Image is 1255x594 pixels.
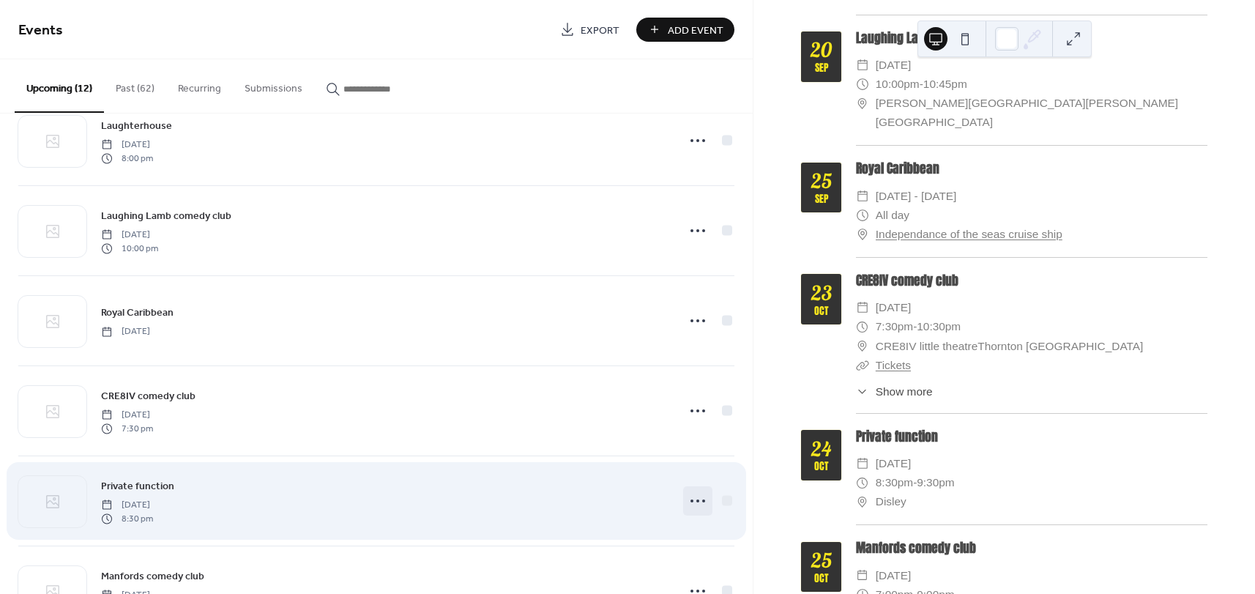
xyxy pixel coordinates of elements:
span: [DATE] [876,56,911,75]
div: ​ [856,337,869,356]
span: 7:30pm [876,317,913,336]
div: ​ [856,94,869,113]
div: ​ [856,356,869,375]
span: [DATE] [101,409,153,422]
div: Sep [815,194,828,204]
span: - [913,473,917,492]
div: ​ [856,317,869,336]
span: Add Event [668,23,723,38]
span: 8:30 pm [101,512,153,525]
span: Events [18,16,63,45]
div: 25 [811,171,832,191]
div: Oct [814,461,828,472]
div: Oct [814,306,828,316]
span: CRE8IV comedy club [101,389,195,404]
span: 10:30pm [917,317,961,336]
span: 10:00pm [876,75,920,94]
div: 20 [811,40,832,60]
div: Sep [815,63,828,73]
span: [DATE] [101,138,153,152]
div: 25 [811,550,832,571]
button: Add Event [636,18,734,42]
span: Laughterhouse [101,119,172,134]
span: 10:45pm [923,75,967,94]
div: 23 [811,283,832,303]
span: [DATE] [876,454,911,473]
a: Laughterhouse [101,117,172,134]
span: CRE8IV little theatreThornton [GEOGRAPHIC_DATA] [876,337,1144,356]
span: 10:00 pm [101,242,158,255]
button: Upcoming (12) [15,59,104,113]
span: Laughing Lamb comedy club [101,209,231,224]
div: ​ [856,492,869,511]
span: [PERSON_NAME][GEOGRAPHIC_DATA][PERSON_NAME][GEOGRAPHIC_DATA] [876,94,1207,132]
span: [DATE] [101,325,150,338]
div: ​ [856,298,869,317]
span: [DATE] [876,298,911,317]
a: Royal Caribbean [101,304,174,321]
a: Export [549,18,630,42]
div: ​ [856,225,869,244]
div: ​ [856,187,869,206]
div: ​ [856,473,869,492]
div: ​ [856,383,869,400]
span: Manfords comedy club [101,569,204,584]
span: 8:00 pm [101,152,153,165]
span: [DATE] - [DATE] [876,187,957,206]
a: Private function [101,478,174,494]
a: CRE8IV comedy club [101,387,195,404]
span: - [913,317,917,336]
span: [DATE] [101,499,153,512]
div: Private function [856,427,1207,446]
a: Manfords comedy club [101,568,204,584]
div: ​ [856,206,869,225]
span: 8:30pm [876,473,913,492]
div: Royal Caribbean [856,159,1207,178]
a: Manfords comedy club [856,538,976,557]
span: - [920,75,923,94]
button: Recurring [166,59,233,111]
a: CRE8IV comedy club [856,271,958,290]
span: All day [876,206,909,225]
span: Royal Caribbean [101,305,174,321]
span: Private function [101,479,174,494]
div: ​ [856,566,869,585]
a: Independance of the seas cruise ship [876,225,1062,244]
div: Laughing Lamb comedy club [856,29,1207,48]
span: [DATE] [101,229,158,242]
span: Export [581,23,619,38]
button: Submissions [233,59,314,111]
span: Disley [876,492,906,511]
span: [DATE] [876,566,911,585]
span: 9:30pm [917,473,954,492]
div: ​ [856,75,869,94]
div: Oct [814,573,828,584]
div: 24 [811,439,831,459]
div: ​ [856,56,869,75]
span: 7:30 pm [101,422,153,435]
a: Tickets [876,359,911,371]
span: Show more [876,383,933,400]
button: ​Show more [856,383,932,400]
a: Laughing Lamb comedy club [101,207,231,224]
button: Past (62) [104,59,166,111]
div: ​ [856,454,869,473]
